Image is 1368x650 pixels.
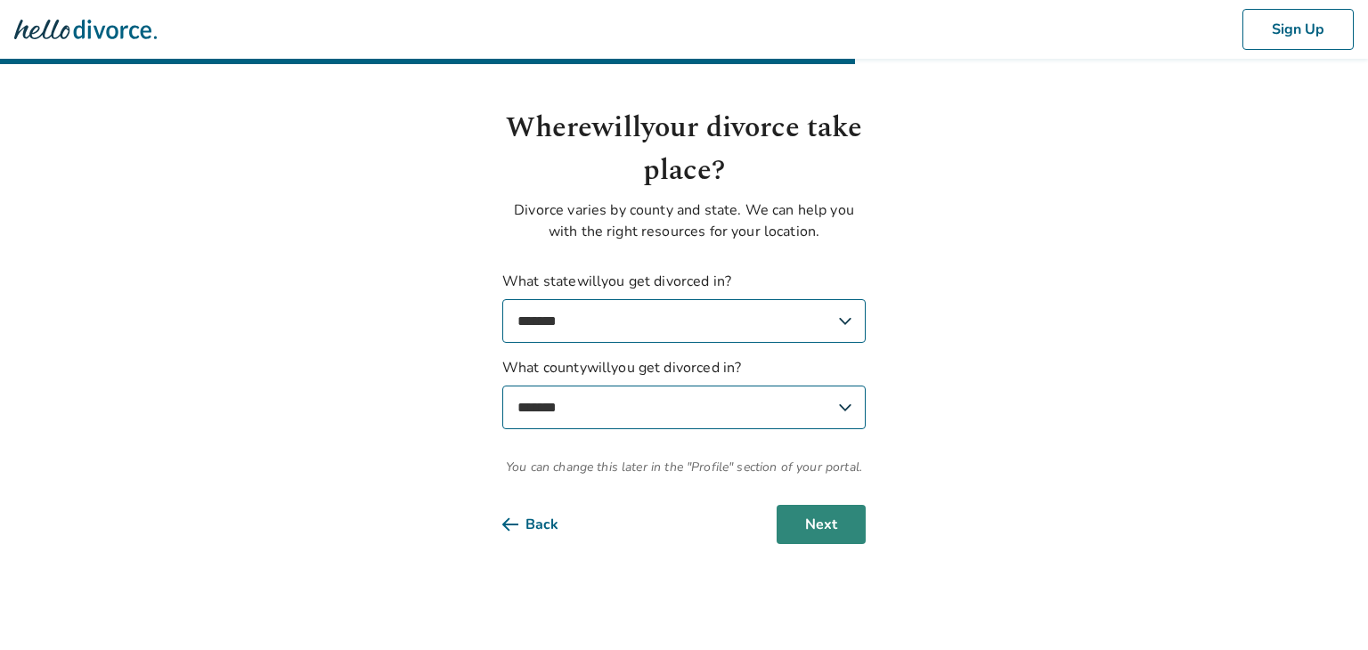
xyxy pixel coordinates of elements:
button: Back [502,505,587,544]
span: You can change this later in the "Profile" section of your portal. [502,458,866,476]
iframe: Chat Widget [1279,565,1368,650]
h1: Where will your divorce take place? [502,107,866,192]
label: What county will you get divorced in? [502,357,866,429]
button: Sign Up [1242,9,1354,50]
img: Hello Divorce Logo [14,12,157,47]
label: What state will you get divorced in? [502,271,866,343]
select: What statewillyou get divorced in? [502,299,866,343]
select: What countywillyou get divorced in? [502,386,866,429]
button: Next [777,505,866,544]
p: Divorce varies by county and state. We can help you with the right resources for your location. [502,199,866,242]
